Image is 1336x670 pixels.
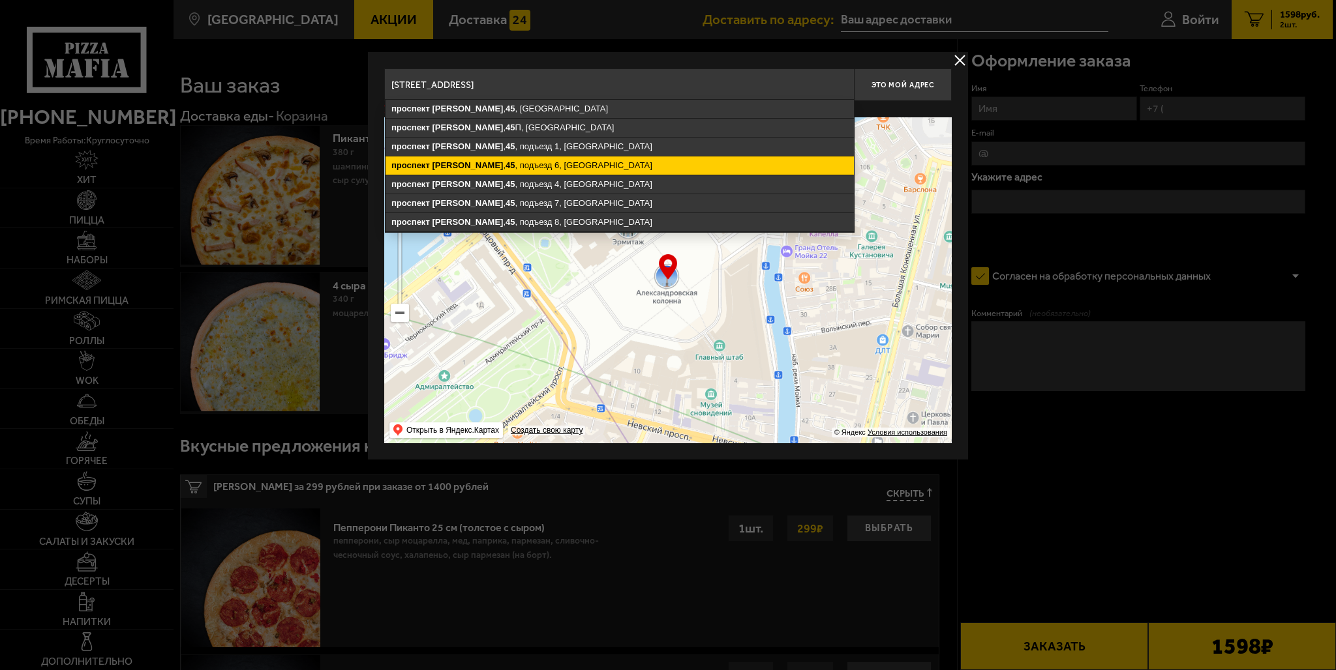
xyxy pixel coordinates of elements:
ymaps: Открыть в Яндекс.Картах [406,422,499,438]
ymaps: , , подъезд 8, [GEOGRAPHIC_DATA] [386,213,854,231]
ymaps: проспект [391,104,430,113]
ymaps: , П, [GEOGRAPHIC_DATA] [386,119,854,137]
ymaps: [PERSON_NAME] [432,217,503,227]
ymaps: проспект [391,123,430,132]
ymaps: 45 [506,104,515,113]
button: delivery type [952,52,968,68]
ymaps: [PERSON_NAME] [432,141,503,151]
a: Создать свою карту [508,426,585,435]
ymaps: проспект [391,141,430,151]
button: Это мой адрес [854,68,952,101]
ymaps: проспект [391,217,430,227]
ymaps: , , подъезд 4, [GEOGRAPHIC_DATA] [386,175,854,194]
ymaps: проспект [391,160,430,170]
ymaps: [PERSON_NAME] [432,198,503,208]
p: Укажите дом на карте или в поле ввода [384,104,568,115]
ymaps: , , подъезд 1, [GEOGRAPHIC_DATA] [386,138,854,156]
ymaps: , , подъезд 7, [GEOGRAPHIC_DATA] [386,194,854,212]
ymaps: [PERSON_NAME] [432,104,503,113]
ymaps: [PERSON_NAME] [432,123,503,132]
ymaps: 45 [506,179,515,189]
ymaps: 45 [506,123,515,132]
ymaps: © Яндекс [834,428,866,436]
ymaps: 45 [506,198,515,208]
ymaps: проспект [391,179,430,189]
ymaps: Открыть в Яндекс.Картах [389,422,503,438]
ymaps: проспект [391,198,430,208]
ymaps: 45 [506,217,515,227]
ymaps: [PERSON_NAME] [432,179,503,189]
ymaps: 45 [506,160,515,170]
ymaps: [PERSON_NAME] [432,160,503,170]
span: Это мой адрес [872,81,934,89]
ymaps: , , [GEOGRAPHIC_DATA] [386,100,854,118]
input: Введите адрес доставки [384,68,854,101]
ymaps: , , подъезд 6, [GEOGRAPHIC_DATA] [386,156,854,175]
a: Условия использования [868,428,947,436]
ymaps: 45 [506,141,515,151]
